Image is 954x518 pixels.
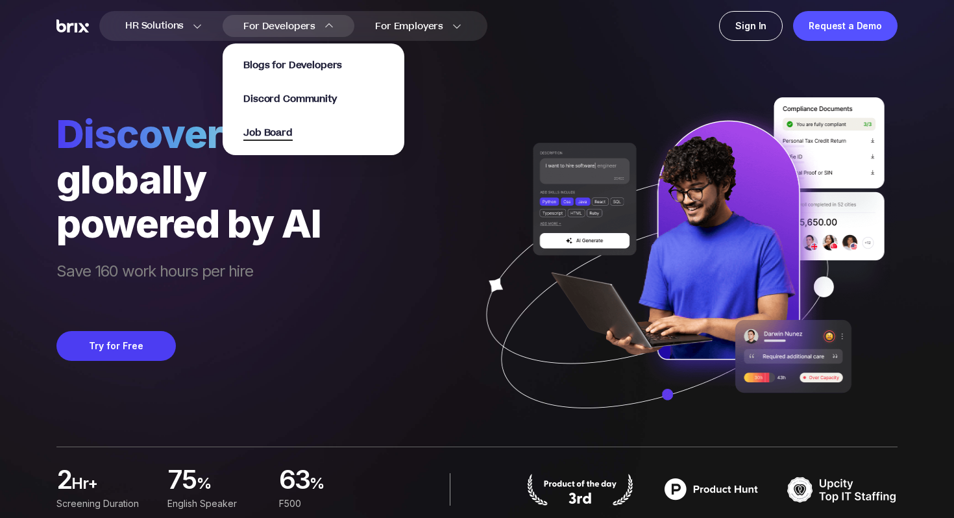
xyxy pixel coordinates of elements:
[243,19,315,33] span: For Developers
[463,97,898,447] img: ai generate
[243,125,293,140] a: Job Board
[719,11,783,41] a: Sign In
[279,497,374,511] div: F500
[56,110,321,157] span: Discover
[787,473,898,506] img: TOP IT STAFFING
[375,19,443,33] span: For Employers
[167,497,263,511] div: English Speaker
[243,92,336,106] span: Discord Community
[56,468,71,494] span: 2
[656,473,766,506] img: product hunt badge
[167,468,197,494] span: 75
[125,16,184,36] span: HR Solutions
[310,473,374,499] span: %
[243,58,342,72] a: Blogs for Developers
[243,92,336,106] a: Discord Community
[56,261,321,305] span: Save 160 work hours per hire
[243,126,293,141] span: Job Board
[279,468,310,494] span: 63
[56,201,321,245] div: powered by AI
[71,473,152,499] span: hr+
[525,473,635,506] img: product hunt badge
[56,497,152,511] div: Screening duration
[56,331,176,361] button: Try for Free
[56,19,89,33] img: Brix Logo
[793,11,898,41] a: Request a Demo
[56,157,321,201] div: globally
[197,473,263,499] span: %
